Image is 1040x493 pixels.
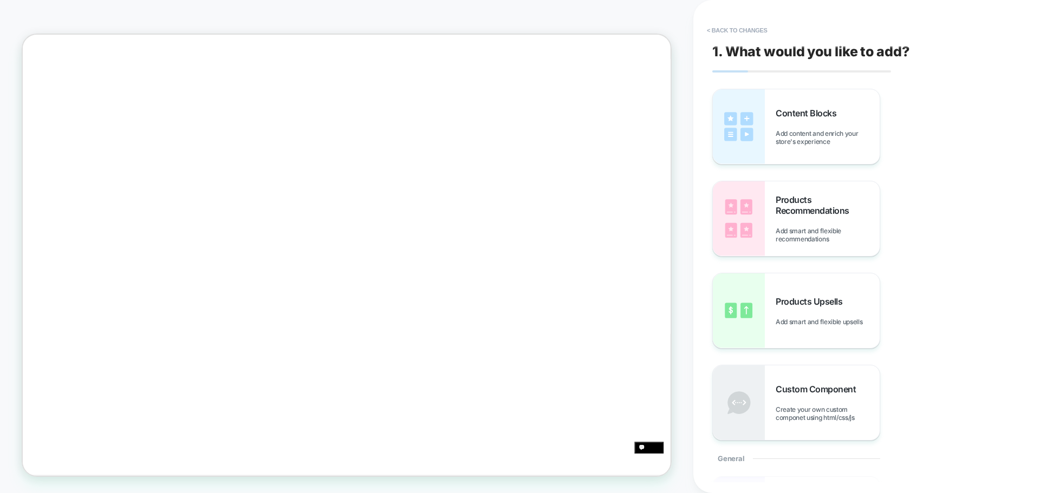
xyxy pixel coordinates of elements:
[776,108,842,119] span: Content Blocks
[776,129,880,146] span: Add content and enrich your store's experience
[776,384,861,395] span: Custom Component
[22,35,671,475] iframe: To enrich screen reader interactions, please activate Accessibility in Grammarly extension settings
[776,296,848,307] span: Products Upsells
[712,43,909,60] span: 1. What would you like to add?
[776,227,880,243] span: Add smart and flexible recommendations
[701,22,773,39] button: < Back to changes
[776,194,880,216] span: Products Recommendations
[776,318,868,326] span: Add smart and flexible upsells
[776,405,880,422] span: Create your own custom componet using html/css/js
[712,441,880,476] div: General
